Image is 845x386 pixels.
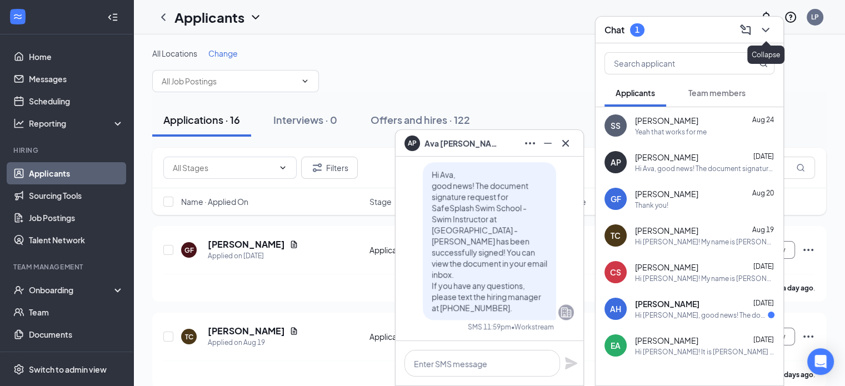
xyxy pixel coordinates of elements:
a: Job Postings [29,207,124,229]
span: Change [208,48,238,58]
div: Switch to admin view [29,364,107,375]
div: Hi [PERSON_NAME]! It is [PERSON_NAME] from SafeSplash! I just sent the next steps over to your em... [635,347,774,357]
a: Home [29,46,124,68]
span: [DATE] [753,335,774,344]
span: Aug 24 [752,116,774,124]
div: Hi [PERSON_NAME]! My name is [PERSON_NAME] and I am the Site Manager at SafeSplash! Do you have s... [635,237,774,247]
a: Talent Network [29,229,124,251]
a: Documents [29,323,124,345]
div: TC [611,230,621,241]
b: 7 days ago [779,370,813,379]
div: Thank you! [635,200,668,210]
span: Name · Applied On [181,196,248,207]
svg: ChevronDown [301,77,309,86]
div: Collapse [747,46,784,64]
button: ChevronDown [757,21,774,39]
div: Hi [PERSON_NAME], good news! The document signature request for SafeSplash Swim School - Lifeguar... [635,310,768,320]
button: Minimize [539,134,557,152]
div: SS [611,120,621,131]
input: All Stages [173,162,274,174]
span: [PERSON_NAME] [635,225,698,236]
span: [PERSON_NAME] [635,188,698,199]
div: GF [184,245,194,255]
span: Team members [688,88,746,98]
span: [DATE] [753,299,774,307]
div: GF [611,193,621,204]
button: Filter Filters [301,157,358,179]
div: Applied on Aug 19 [208,337,298,348]
span: Ava [PERSON_NAME] [424,137,502,149]
div: EA [611,340,621,351]
span: Aug 20 [752,189,774,197]
svg: ChevronDown [759,23,772,37]
input: All Job Postings [162,75,296,87]
div: CS [610,267,621,278]
div: LP [811,12,819,22]
svg: Settings [13,364,24,375]
span: [PERSON_NAME] [635,298,699,309]
svg: Collapse [107,12,118,23]
button: ComposeMessage [737,21,754,39]
div: Applications · 16 [163,113,240,127]
span: [PERSON_NAME] [635,115,698,126]
svg: Document [289,240,298,249]
a: Applicants [29,162,124,184]
b: a day ago [782,284,813,292]
div: Offers and hires · 122 [371,113,470,127]
svg: QuestionInfo [784,11,797,24]
h1: Applicants [174,8,244,27]
a: Team [29,301,124,323]
svg: Plane [564,357,578,370]
span: [DATE] [753,152,774,161]
div: Application [369,244,460,255]
svg: Ellipses [802,243,815,257]
div: Application [369,331,460,342]
a: Messages [29,68,124,90]
span: Hi Ava, good news! The document signature request for SafeSplash Swim School - Swim Instructor at... [432,169,547,313]
span: Applicants [616,88,655,98]
span: • Workstream [511,322,554,332]
div: Hi Ava, good news! The document signature request for SafeSplash Swim School - Swim Instructor at... [635,164,774,173]
h3: Chat [604,24,624,36]
span: [PERSON_NAME] [635,335,698,346]
div: Onboarding [29,284,114,295]
svg: UserCheck [13,284,24,295]
a: Scheduling [29,90,124,112]
div: Reporting [29,118,124,129]
div: Hi [PERSON_NAME]! My name is [PERSON_NAME] and I am the Site Manager at SafeSplash! Do you have s... [635,274,774,283]
svg: Analysis [13,118,24,129]
a: Sourcing Tools [29,184,124,207]
svg: Ellipses [802,330,815,343]
button: Ellipses [521,134,539,152]
svg: Notifications [759,11,773,24]
span: Stage [369,196,392,207]
span: [PERSON_NAME] [635,262,698,273]
svg: WorkstreamLogo [12,11,23,22]
span: All Locations [152,48,197,58]
input: Search applicant [605,53,737,74]
svg: ChevronDown [249,11,262,24]
div: 1 [635,25,639,34]
button: Cross [557,134,574,152]
svg: MagnifyingGlass [796,163,805,172]
div: Applied on [DATE] [208,250,298,262]
svg: ChevronLeft [157,11,170,24]
div: Interviews · 0 [273,113,337,127]
div: Team Management [13,262,122,272]
svg: Ellipses [523,137,537,150]
svg: ChevronDown [278,163,287,172]
div: AH [610,303,621,314]
h5: [PERSON_NAME] [208,325,285,337]
svg: Document [289,327,298,335]
span: [PERSON_NAME] [635,152,698,163]
div: Yeah that works for me [635,127,707,137]
div: AP [611,157,621,168]
span: Aug 19 [752,225,774,234]
svg: Filter [311,161,324,174]
a: Surveys [29,345,124,368]
h5: [PERSON_NAME] [208,238,285,250]
div: SMS 11:59pm [468,322,511,332]
div: Open Intercom Messenger [807,348,834,375]
svg: ComposeMessage [739,23,752,37]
